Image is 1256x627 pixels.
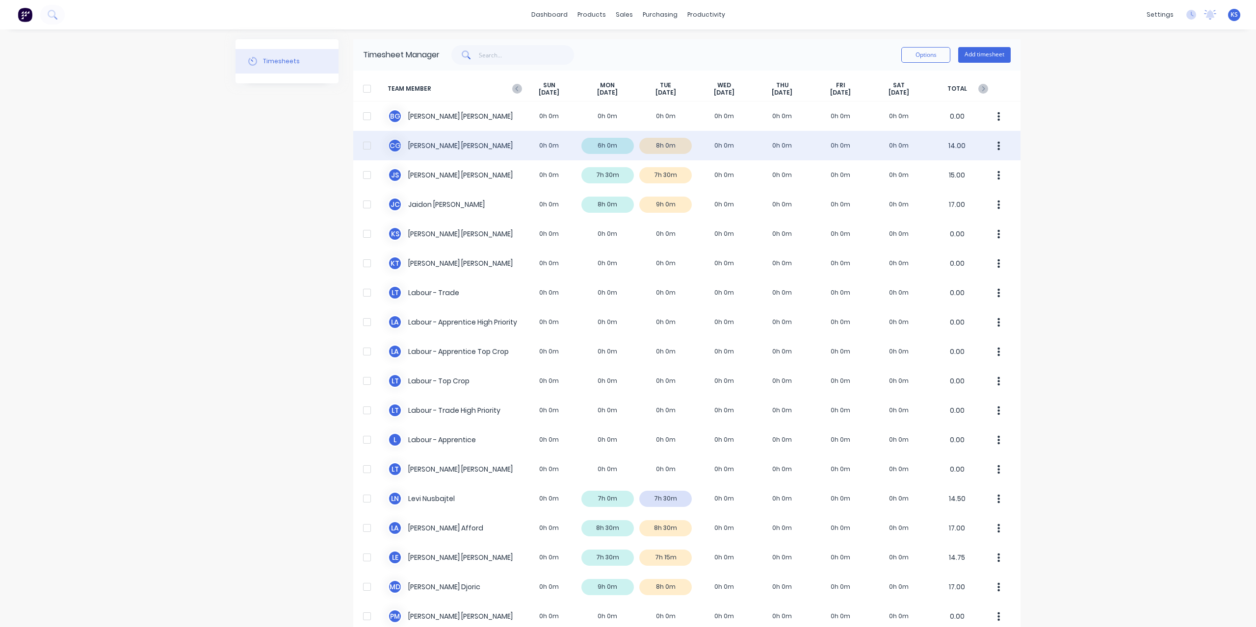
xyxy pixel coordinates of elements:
[1142,7,1178,22] div: settings
[776,81,788,89] span: THU
[1230,10,1238,19] span: KS
[388,81,520,97] span: TEAM MEMBER
[573,7,611,22] div: products
[263,57,300,66] div: Timesheets
[830,89,851,97] span: [DATE]
[611,7,638,22] div: sales
[836,81,845,89] span: FRI
[901,47,950,63] button: Options
[539,89,559,97] span: [DATE]
[526,7,573,22] a: dashboard
[655,89,676,97] span: [DATE]
[928,81,986,97] span: TOTAL
[363,49,440,61] div: Timesheet Manager
[479,45,575,65] input: Search...
[714,89,734,97] span: [DATE]
[893,81,905,89] span: SAT
[235,49,339,74] button: Timesheets
[600,81,615,89] span: MON
[682,7,730,22] div: productivity
[543,81,555,89] span: SUN
[597,89,618,97] span: [DATE]
[717,81,731,89] span: WED
[638,7,682,22] div: purchasing
[889,89,909,97] span: [DATE]
[772,89,792,97] span: [DATE]
[958,47,1011,63] button: Add timesheet
[660,81,671,89] span: TUE
[18,7,32,22] img: Factory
